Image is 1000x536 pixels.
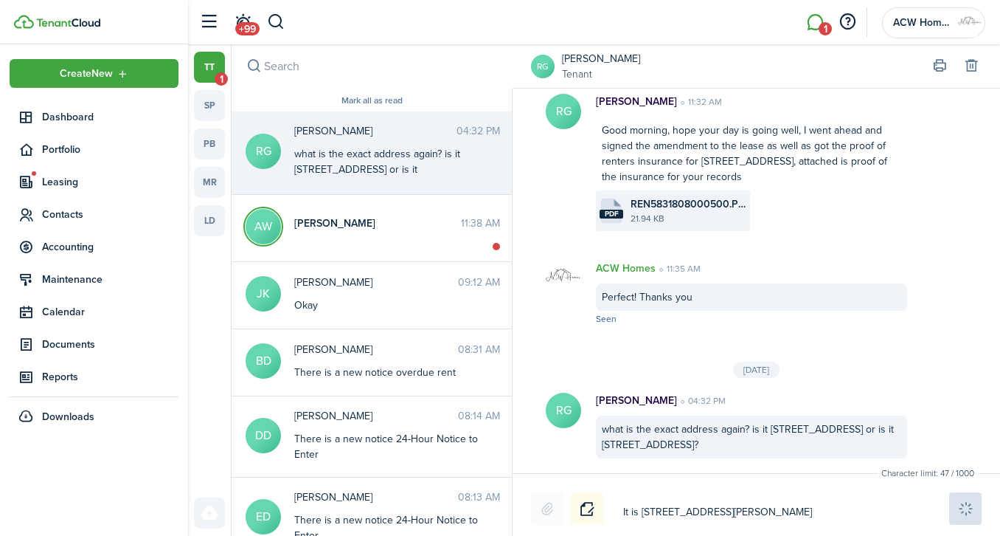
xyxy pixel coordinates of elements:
[229,4,257,41] a: Notifications
[961,56,982,77] button: Delete
[194,205,225,236] a: ld
[246,499,281,535] avatar-text: ED
[546,393,581,428] avatar-text: RG
[42,304,178,320] span: Calendar
[458,408,500,424] time: 08:14 AM
[341,96,403,106] button: Mark all as read
[42,239,178,255] span: Accounting
[42,109,178,125] span: Dashboard
[562,51,640,66] a: [PERSON_NAME]
[195,8,223,36] button: Open sidebar
[294,275,458,290] span: John Kelley
[42,142,178,157] span: Portfolio
[294,123,456,139] span: Robert Gray
[656,262,701,275] time: 11:35 AM
[294,146,479,193] div: what is the exact address again? is it [STREET_ADDRESS] or is it [STREET_ADDRESS]?
[546,261,581,296] img: ACW Homes
[246,276,281,312] avatar-text: JK
[456,123,500,139] time: 04:32 PM
[733,362,779,378] div: [DATE]
[294,342,458,357] span: Brooke Defibaugh
[458,275,500,290] time: 09:12 AM
[596,94,677,109] p: [PERSON_NAME]
[600,210,623,219] file-extension: pdf
[294,216,461,231] span: Adrienne Wells
[36,18,100,27] img: TenantCloud
[215,72,228,86] span: 1
[42,337,178,352] span: Documents
[294,298,479,313] div: Okay
[458,342,500,357] time: 08:31 AM
[294,408,458,424] span: Damian Dick
[878,467,978,480] small: Character limit: 47 / 1000
[246,209,281,244] avatar-text: AW
[958,11,982,35] img: ACW Homes
[294,489,458,505] span: Emily Dick
[194,167,225,198] a: mr
[929,56,950,77] button: Print
[458,489,500,505] time: 08:13 AM
[600,199,623,223] file-icon: File
[194,128,225,159] a: pb
[631,196,746,212] span: REN5831808000500.PDF
[42,409,94,425] span: Downloads
[246,343,281,379] avatar-text: BD
[893,18,952,28] span: ACW Homes
[246,418,281,453] avatar-text: DD
[294,365,479,380] messenger-thread-item-body: There is a new notice overdue rent
[10,103,178,131] a: Dashboard
[60,69,113,79] span: Create New
[631,212,746,225] file-size: 21.94 KB
[194,52,225,83] a: tt
[571,492,603,525] button: Notice
[596,416,907,458] div: what is the exact address again? is it [STREET_ADDRESS] or is it [STREET_ADDRESS]?
[596,261,656,276] p: ACW Homes
[235,22,260,35] span: +99
[42,272,178,287] span: Maintenance
[596,284,907,311] div: Perfect! Thanks you
[243,56,264,77] button: Search
[10,363,178,391] a: Reports
[546,94,581,129] avatar-text: RG
[232,44,512,88] input: search
[267,10,285,35] button: Search
[42,207,178,222] span: Contacts
[677,95,722,109] time: 11:32 AM
[246,134,281,169] avatar-text: RG
[596,393,677,408] p: [PERSON_NAME]
[42,174,178,190] span: Leasing
[562,66,640,82] a: Tenant
[194,90,225,121] a: sp
[677,394,726,408] time: 04:32 PM
[531,55,555,78] a: RG
[14,15,34,29] img: TenantCloud
[835,10,860,35] button: Open resource center
[42,369,178,385] span: Reports
[294,431,479,462] messenger-thread-item-body: There is a new notice 24-Hour Notice to Enter
[461,216,500,231] time: 11:38 AM
[596,312,617,326] span: Seen
[10,59,178,88] button: Open menu
[596,117,907,190] div: Good morning, hope your day is going well, I went ahead and signed the amendment to the lease as ...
